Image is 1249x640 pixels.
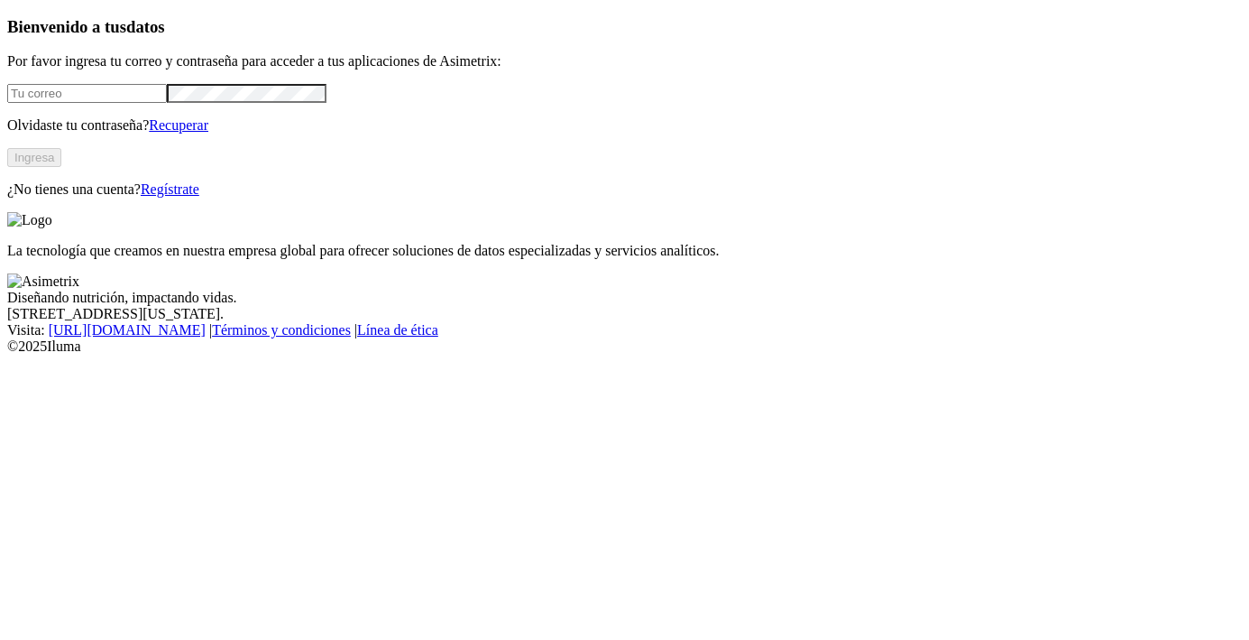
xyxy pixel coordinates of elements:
[7,339,1242,355] div: © 2025 Iluma
[7,17,1242,37] h3: Bienvenido a tus
[141,181,199,197] a: Regístrate
[357,322,438,338] a: Línea de ética
[7,212,52,228] img: Logo
[7,181,1242,198] p: ¿No tienes una cuenta?
[7,148,61,167] button: Ingresa
[126,17,165,36] span: datos
[7,322,1242,339] div: Visita : | |
[212,322,351,338] a: Términos y condiciones
[7,290,1242,306] div: Diseñando nutrición, impactando vidas.
[7,274,79,290] img: Asimetrix
[7,243,1242,259] p: La tecnología que creamos en nuestra empresa global para ofrecer soluciones de datos especializad...
[7,84,167,103] input: Tu correo
[7,306,1242,322] div: [STREET_ADDRESS][US_STATE].
[149,117,208,133] a: Recuperar
[7,117,1242,134] p: Olvidaste tu contraseña?
[49,322,206,338] a: [URL][DOMAIN_NAME]
[7,53,1242,70] p: Por favor ingresa tu correo y contraseña para acceder a tus aplicaciones de Asimetrix:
